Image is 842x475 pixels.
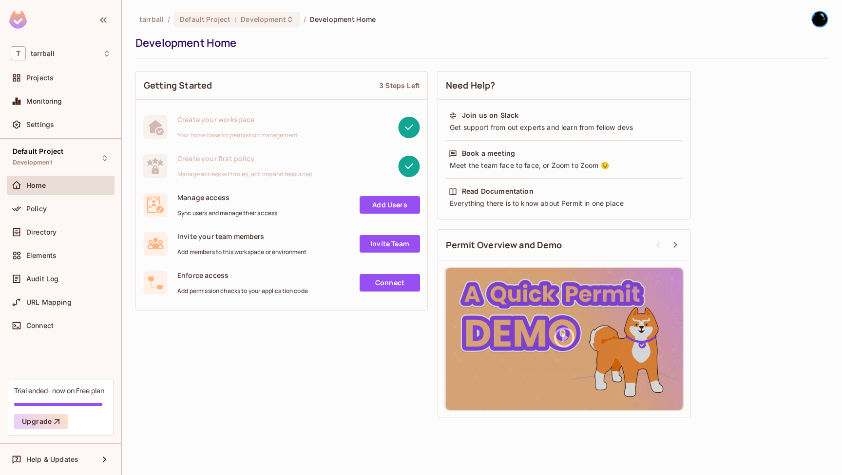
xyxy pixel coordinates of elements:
span: Manage access [177,193,277,202]
span: Audit Log [26,275,58,283]
span: the active workspace [139,15,164,24]
span: Home [26,182,46,189]
span: Create your workspace [177,115,298,124]
span: URL Mapping [26,298,72,306]
span: Development [13,159,52,166]
span: Your home base for permission management [177,131,298,139]
div: Meet the team face to face, or Zoom to Zoom 😉 [449,161,680,170]
span: Policy [26,205,47,213]
span: T [11,46,26,60]
span: Invite your team members [177,232,307,241]
div: Read Documentation [462,186,534,196]
a: Add Users [360,196,420,214]
span: : [234,16,237,23]
div: Trial ended- now on Free plan [14,386,104,395]
span: Development [241,15,286,24]
div: Get support from out experts and learn from fellow devs [449,123,680,132]
span: Help & Updates [26,456,78,463]
span: Development Home [310,15,376,24]
div: 3 Steps Left [379,81,420,90]
div: Join us on Slack [462,110,518,120]
span: Directory [26,228,57,236]
span: Enforce access [177,271,308,280]
span: Getting Started [144,79,212,91]
li: / [168,15,170,24]
span: Elements [26,252,57,259]
div: Development Home [135,36,823,50]
img: Andrew Tarr [812,11,828,27]
span: Connect [26,322,54,329]
a: Connect [360,274,420,292]
div: Book a meeting [462,148,515,158]
li: / [304,15,306,24]
span: Default Project [13,147,63,155]
span: Need Help? [446,79,496,91]
span: Projects [26,74,54,82]
span: Add members to this workspace or environment [177,248,307,256]
span: Monitoring [26,97,62,105]
a: Invite Team [360,235,420,253]
span: Sync users and manage their access [177,209,277,217]
span: Settings [26,121,54,128]
span: Workspace: tarrball [31,50,55,57]
span: Permit Overview and Demo [446,239,562,251]
img: SReyMgAAAABJRU5ErkJggg== [9,11,27,29]
div: Everything there is to know about Permit in one place [449,199,680,208]
button: Upgrade [14,414,68,429]
span: Default Project [180,15,230,24]
span: Manage access with roles, actions and resources [177,170,312,178]
span: Create your first policy [177,154,312,163]
span: Add permission checks to your application code [177,287,308,295]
